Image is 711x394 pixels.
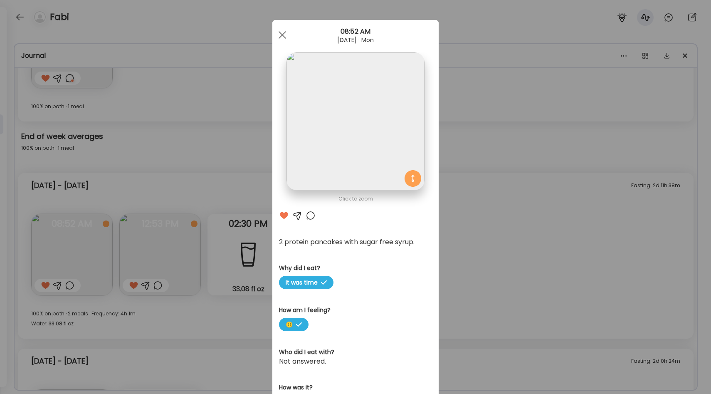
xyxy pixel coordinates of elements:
[279,237,432,247] div: 2 protein pancakes with sugar free syrup.
[279,264,432,273] h3: Why did I eat?
[272,37,439,43] div: [DATE] · Mon
[286,52,424,190] img: images%2F3ARfoDVQhFXwAbVCVnqsEy3yhgy2%2FhFYikU9yPLEZs2dGd0qV%2Fqsi00qKflBnxnupPEm6W_1080
[279,383,432,392] h3: How was it?
[279,318,309,331] span: 🙂
[279,357,432,367] div: Not answered.
[279,306,432,315] h3: How am I feeling?
[279,194,432,204] div: Click to zoom
[272,27,439,37] div: 08:52 AM
[279,276,333,289] span: It was time
[279,348,432,357] h3: Who did I eat with?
